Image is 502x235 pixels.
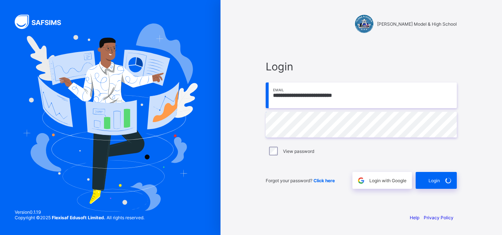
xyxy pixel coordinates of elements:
[52,215,105,220] strong: Flexisaf Edusoft Limited.
[429,178,440,183] span: Login
[410,215,419,220] a: Help
[266,178,335,183] span: Forgot your password?
[266,60,457,73] span: Login
[424,215,453,220] a: Privacy Policy
[15,15,70,29] img: SAFSIMS Logo
[15,209,144,215] span: Version 0.1.19
[283,148,314,154] label: View password
[23,23,198,211] img: Hero Image
[369,178,406,183] span: Login with Google
[15,215,144,220] span: Copyright © 2025 All rights reserved.
[377,21,457,27] span: [PERSON_NAME] Model & High School
[357,176,365,185] img: google.396cfc9801f0270233282035f929180a.svg
[313,178,335,183] a: Click here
